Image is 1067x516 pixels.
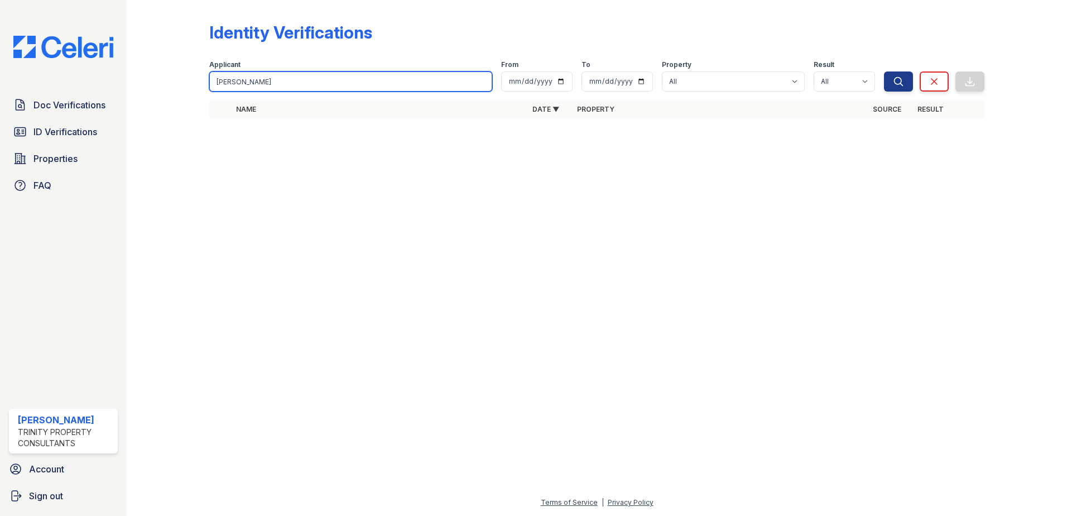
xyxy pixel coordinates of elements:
label: Property [662,60,691,69]
div: [PERSON_NAME] [18,413,113,427]
div: Trinity Property Consultants [18,427,113,449]
a: Properties [9,147,118,170]
div: | [602,498,604,507]
a: Name [236,105,256,113]
a: FAQ [9,174,118,197]
span: FAQ [33,179,51,192]
a: Source [873,105,901,113]
label: Applicant [209,60,241,69]
a: Result [917,105,944,113]
span: Sign out [29,489,63,503]
a: Privacy Policy [608,498,653,507]
a: Account [4,458,122,480]
span: Doc Verifications [33,98,105,112]
a: Terms of Service [541,498,598,507]
span: Account [29,462,64,476]
label: From [501,60,518,69]
input: Search by name or phone number [209,71,492,92]
div: Identity Verifications [209,22,372,42]
a: Doc Verifications [9,94,118,116]
span: ID Verifications [33,125,97,138]
span: Properties [33,152,78,165]
img: CE_Logo_Blue-a8612792a0a2168367f1c8372b55b34899dd931a85d93a1a3d3e32e68fde9ad4.png [4,36,122,58]
a: Property [577,105,614,113]
label: To [581,60,590,69]
a: ID Verifications [9,121,118,143]
a: Sign out [4,485,122,507]
a: Date ▼ [532,105,559,113]
label: Result [814,60,834,69]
